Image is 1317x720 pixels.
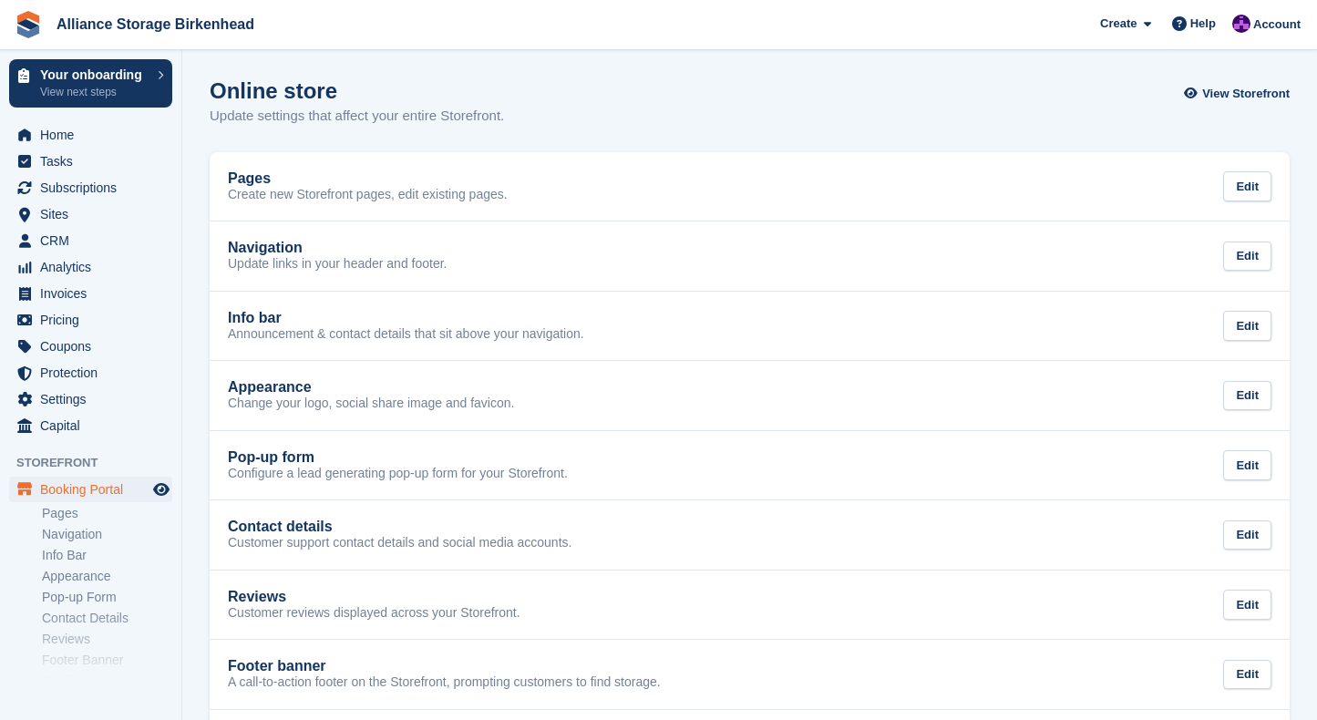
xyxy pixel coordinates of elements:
a: Reviews Customer reviews displayed across your Storefront. Edit [210,571,1290,640]
a: Footer banner A call-to-action footer on the Storefront, prompting customers to find storage. Edit [210,640,1290,709]
a: menu [9,122,172,148]
h1: Online store [210,78,504,103]
span: Invoices [40,281,149,306]
a: menu [9,334,172,359]
a: Appearance [42,568,172,585]
a: menu [9,413,172,438]
div: Edit [1223,311,1271,341]
span: Protection [40,360,149,386]
div: Edit [1223,660,1271,690]
a: menu [9,149,172,174]
span: Tasks [40,149,149,174]
p: Change your logo, social share image and favicon. [228,396,514,412]
a: Appearance Change your logo, social share image and favicon. Edit [210,361,1290,430]
a: menu [9,175,172,201]
span: Analytics [40,254,149,280]
span: Coupons [40,334,149,359]
p: Update links in your header and footer. [228,256,448,273]
span: Capital [40,413,149,438]
a: menu [9,477,172,502]
span: Booking Portal [40,477,149,502]
h2: Contact details [228,519,333,535]
a: Info Bar [42,547,172,564]
a: Navigation Update links in your header and footer. Edit [210,221,1290,291]
a: Pages Create new Storefront pages, edit existing pages. Edit [210,152,1290,221]
p: Customer reviews displayed across your Storefront. [228,605,520,622]
img: Romilly Norton [1232,15,1250,33]
span: Account [1253,15,1301,34]
span: Home [40,122,149,148]
img: stora-icon-8386f47178a22dfd0bd8f6a31ec36ba5ce8667c1dd55bd0f319d3a0aa187defe.svg [15,11,42,38]
span: Create [1100,15,1137,33]
a: menu [9,360,172,386]
a: Contact details Customer support contact details and social media accounts. Edit [210,500,1290,570]
a: Your onboarding View next steps [9,59,172,108]
div: Edit [1223,520,1271,550]
a: Configuration [42,673,172,690]
h2: Navigation [228,240,303,256]
h2: Footer banner [228,658,326,674]
div: Edit [1223,450,1271,480]
div: Edit [1223,590,1271,620]
h2: Reviews [228,589,286,605]
a: menu [9,386,172,412]
a: menu [9,201,172,227]
span: Pricing [40,307,149,333]
a: menu [9,228,172,253]
h2: Appearance [228,379,312,396]
div: Edit [1223,381,1271,411]
p: View next steps [40,84,149,100]
span: Settings [40,386,149,412]
p: Your onboarding [40,68,149,81]
a: Preview store [150,478,172,500]
a: Pop-up form Configure a lead generating pop-up form for your Storefront. Edit [210,431,1290,500]
p: Customer support contact details and social media accounts. [228,535,571,551]
div: Edit [1223,242,1271,272]
span: Storefront [16,454,181,472]
a: Info bar Announcement & contact details that sit above your navigation. Edit [210,292,1290,361]
a: Pages [42,505,172,522]
a: Alliance Storage Birkenhead [49,9,262,39]
span: Subscriptions [40,175,149,201]
a: Contact Details [42,610,172,627]
span: Sites [40,201,149,227]
span: Help [1190,15,1216,33]
span: View Storefront [1202,85,1290,103]
a: Pop-up Form [42,589,172,606]
p: Update settings that affect your entire Storefront. [210,106,504,127]
div: Edit [1223,171,1271,201]
a: menu [9,307,172,333]
a: Navigation [42,526,172,543]
span: CRM [40,228,149,253]
a: menu [9,254,172,280]
p: A call-to-action footer on the Storefront, prompting customers to find storage. [228,674,661,691]
a: View Storefront [1188,78,1290,108]
p: Announcement & contact details that sit above your navigation. [228,326,584,343]
p: Create new Storefront pages, edit existing pages. [228,187,508,203]
h2: Pages [228,170,271,187]
a: menu [9,281,172,306]
h2: Info bar [228,310,282,326]
p: Configure a lead generating pop-up form for your Storefront. [228,466,568,482]
a: Footer Banner [42,652,172,669]
a: Reviews [42,631,172,648]
h2: Pop-up form [228,449,314,466]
